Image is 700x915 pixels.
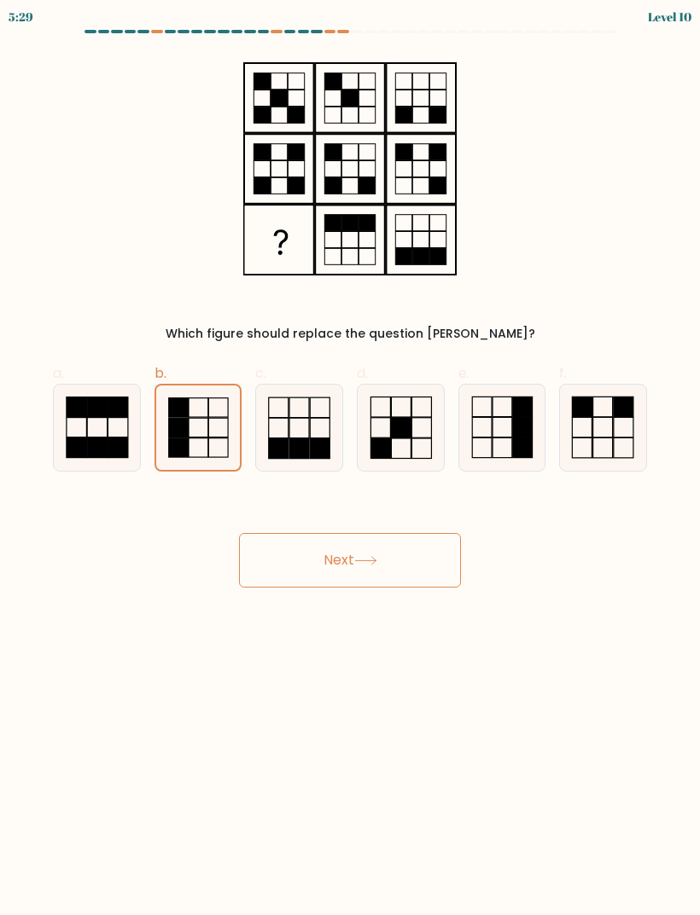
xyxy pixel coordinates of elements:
[239,533,461,588] button: Next
[559,363,567,383] span: f.
[458,363,470,383] span: e.
[9,8,33,26] div: 5:29
[53,363,64,383] span: a.
[155,363,166,383] span: b.
[63,325,637,343] div: Which figure should replace the question [PERSON_NAME]?
[648,8,691,26] div: Level 10
[357,363,368,383] span: d.
[255,363,266,383] span: c.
